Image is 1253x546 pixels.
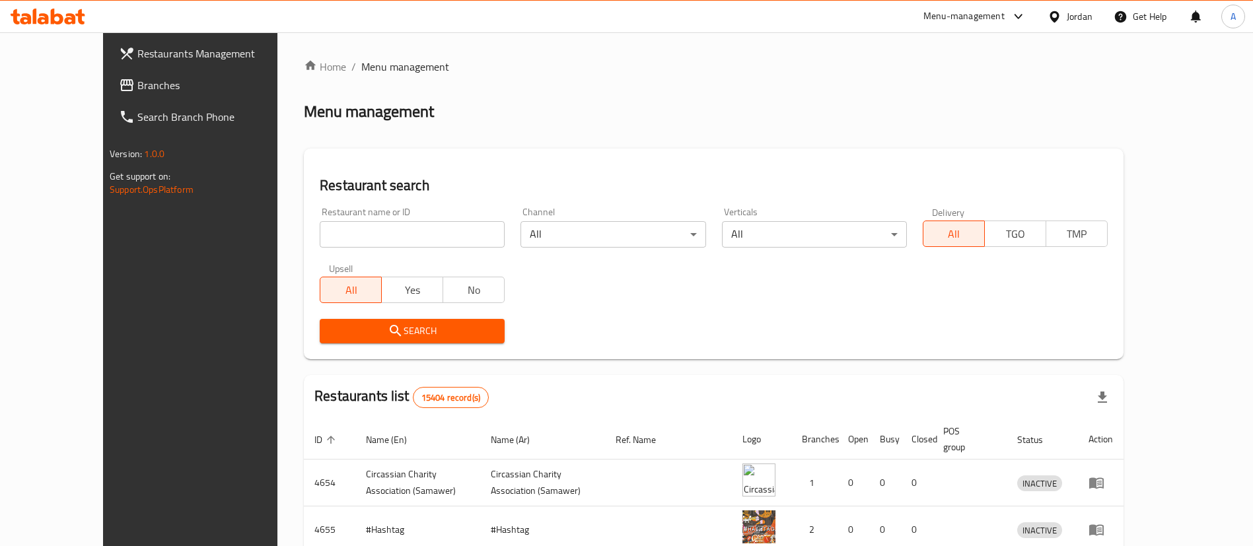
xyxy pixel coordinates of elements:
td: 1 [791,460,838,506]
label: Upsell [329,263,353,273]
div: Menu [1089,522,1113,537]
span: Branches [137,77,302,93]
a: Home [304,59,346,75]
span: INACTIVE [1017,476,1062,491]
span: Status [1017,432,1060,448]
span: INACTIVE [1017,523,1062,538]
td: 0 [838,460,869,506]
td: 4654 [304,460,355,506]
th: Open [838,419,869,460]
th: Logo [732,419,791,460]
th: Closed [901,419,933,460]
span: Search [330,323,494,339]
input: Search for restaurant name or ID.. [320,221,505,248]
span: Search Branch Phone [137,109,302,125]
div: Jordan [1067,9,1092,24]
a: Search Branch Phone [108,101,312,133]
a: Restaurants Management [108,38,312,69]
span: TMP [1052,224,1102,244]
div: Menu [1089,475,1113,491]
td: 0 [901,460,933,506]
button: All [320,277,382,303]
button: All [923,221,985,247]
h2: Restaurant search [320,176,1108,195]
td: ​Circassian ​Charity ​Association​ (Samawer) [480,460,605,506]
span: 15404 record(s) [413,392,488,404]
button: No [443,277,505,303]
span: Menu management [361,59,449,75]
div: All [722,221,907,248]
td: ​Circassian ​Charity ​Association​ (Samawer) [355,460,480,506]
th: Branches [791,419,838,460]
span: POS group [943,423,991,455]
img: ​Circassian ​Charity ​Association​ (Samawer) [742,463,775,496]
a: Support.OpsPlatform [110,181,194,198]
label: Delivery [932,207,965,217]
li: / [351,59,356,75]
button: Yes [381,277,443,303]
span: Get support on: [110,168,170,185]
span: Version: [110,145,142,162]
button: Search [320,319,505,343]
span: All [326,281,376,300]
div: All [520,221,705,248]
div: Menu-management [923,9,1005,24]
nav: breadcrumb [304,59,1124,75]
span: Name (En) [366,432,424,448]
span: All [929,224,980,244]
div: Total records count [413,387,489,408]
span: Ref. Name [616,432,673,448]
a: Branches [108,69,312,101]
span: 1.0.0 [144,145,164,162]
th: Action [1078,419,1124,460]
span: Yes [387,281,438,300]
button: TGO [984,221,1046,247]
span: No [448,281,499,300]
img: #Hashtag [742,510,775,543]
th: Busy [869,419,901,460]
div: INACTIVE [1017,522,1062,538]
h2: Restaurants list [314,386,489,408]
span: ID [314,432,340,448]
span: A [1231,9,1236,24]
button: TMP [1046,221,1108,247]
span: TGO [990,224,1041,244]
span: Restaurants Management [137,46,302,61]
td: 0 [869,460,901,506]
h2: Menu management [304,101,434,122]
div: Export file [1087,382,1118,413]
span: Name (Ar) [491,432,547,448]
